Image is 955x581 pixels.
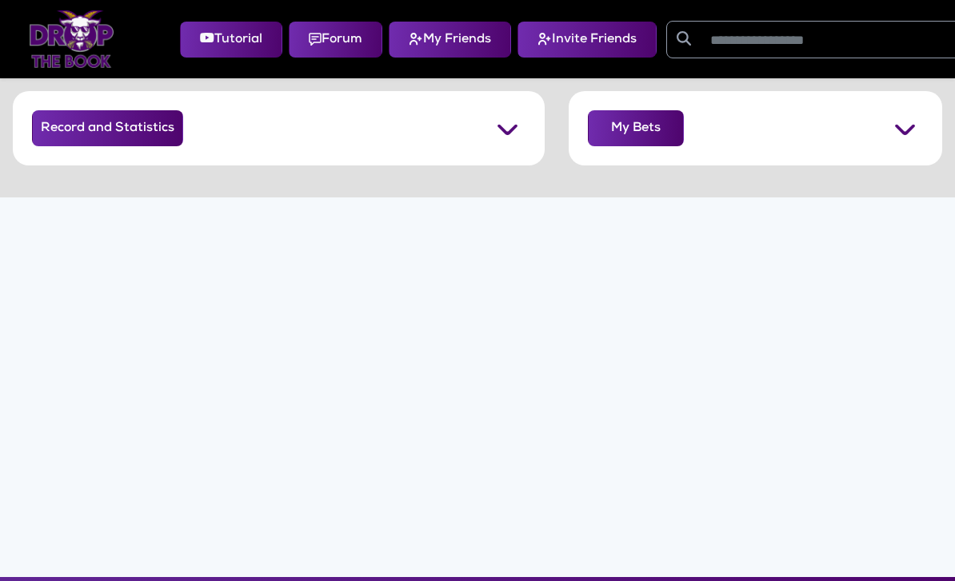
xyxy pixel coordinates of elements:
[289,22,382,58] button: Forum
[389,22,511,58] button: My Friends
[32,110,183,146] button: Record and Statistics
[517,22,657,58] button: Invite Friends
[180,22,282,58] button: Tutorial
[588,110,684,146] button: My Bets
[29,10,114,68] img: Logo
